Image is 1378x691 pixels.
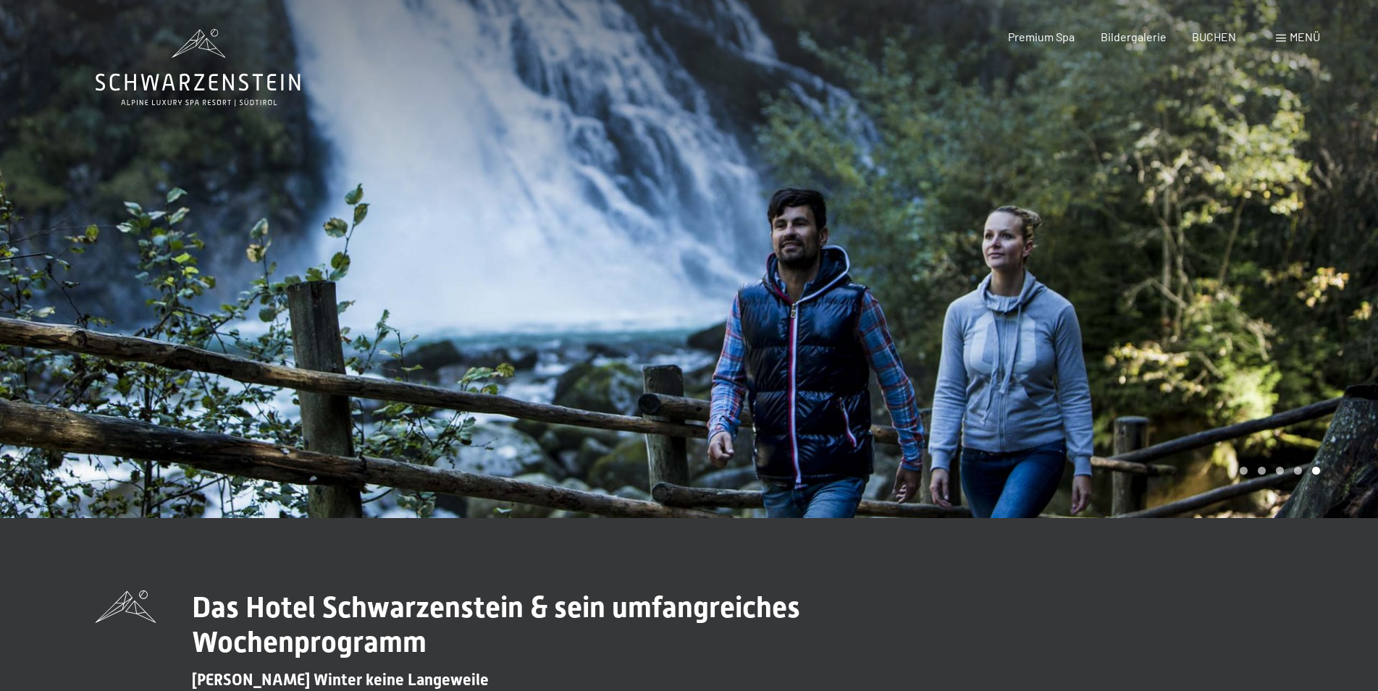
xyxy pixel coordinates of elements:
a: BUCHEN [1192,30,1236,43]
a: Bildergalerie [1101,30,1167,43]
span: Das Hotel Schwarzenstein & sein umfangreiches Wochenprogramm [192,590,800,659]
div: Carousel Page 5 (Current Slide) [1312,467,1320,475]
div: Carousel Page 2 [1258,467,1266,475]
div: Carousel Page 3 [1276,467,1284,475]
div: Carousel Pagination [1235,467,1320,475]
span: Menü [1290,30,1320,43]
div: Carousel Page 4 [1294,467,1302,475]
a: Premium Spa [1008,30,1075,43]
span: [PERSON_NAME] Winter keine Langeweile [192,671,489,689]
div: Carousel Page 1 [1240,467,1248,475]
